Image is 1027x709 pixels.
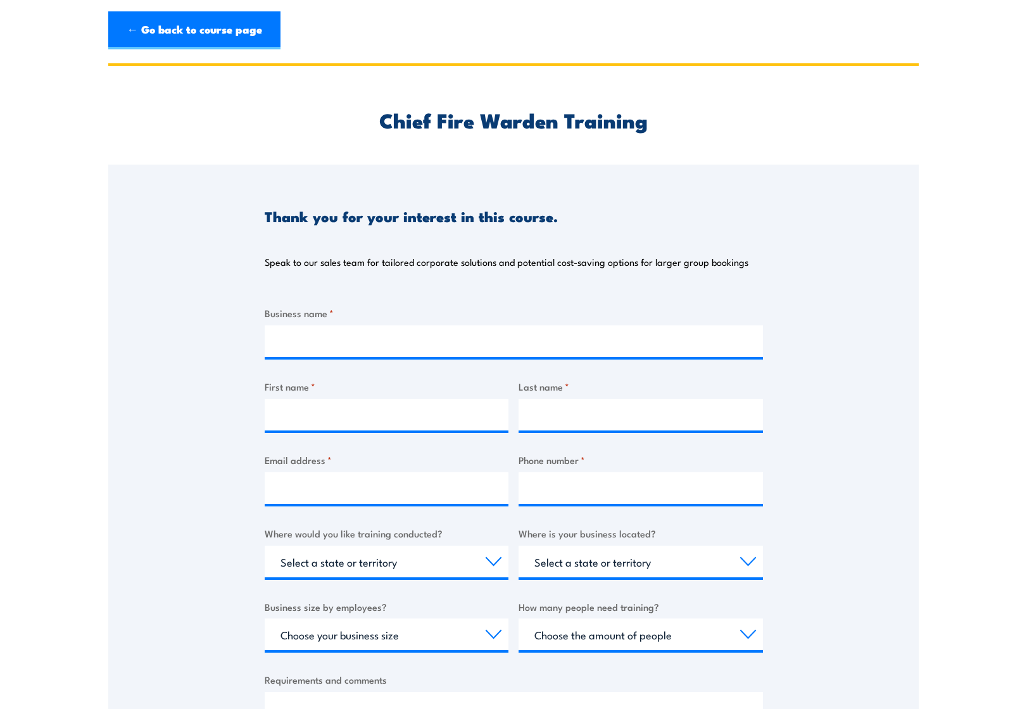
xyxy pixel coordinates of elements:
[265,256,748,268] p: Speak to our sales team for tailored corporate solutions and potential cost-saving options for la...
[265,526,509,541] label: Where would you like training conducted?
[265,453,509,467] label: Email address
[265,379,509,394] label: First name
[265,306,763,320] label: Business name
[265,209,558,223] h3: Thank you for your interest in this course.
[265,599,509,614] label: Business size by employees?
[265,111,763,129] h2: Chief Fire Warden Training
[519,453,763,467] label: Phone number
[519,379,763,394] label: Last name
[519,526,763,541] label: Where is your business located?
[519,599,763,614] label: How many people need training?
[265,672,763,687] label: Requirements and comments
[108,11,280,49] a: ← Go back to course page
